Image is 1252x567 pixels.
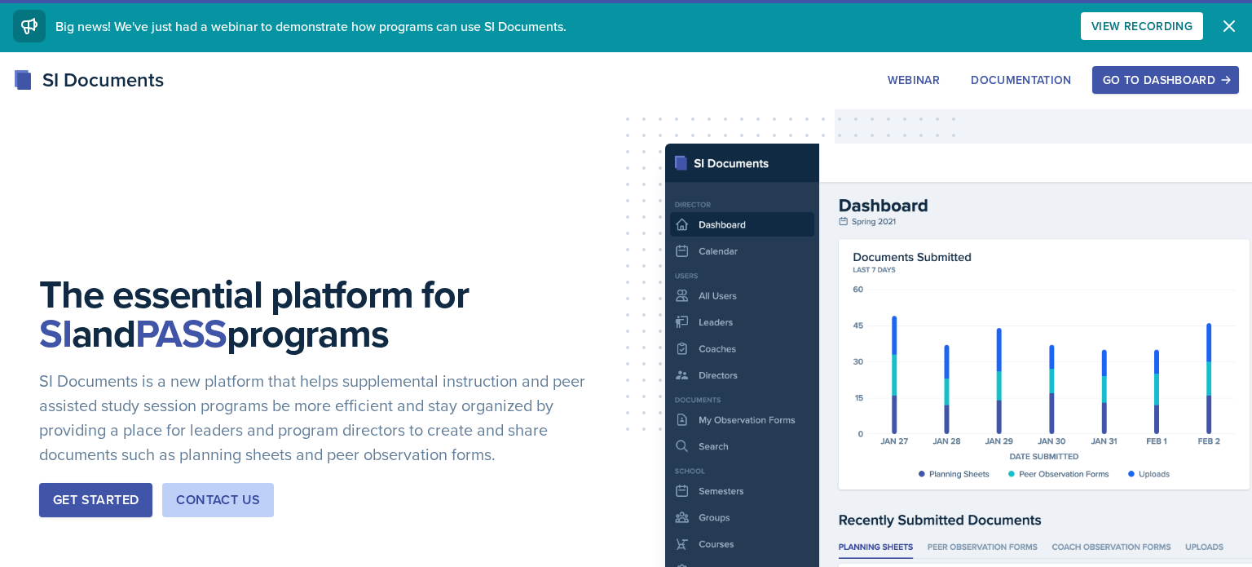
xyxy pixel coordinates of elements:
div: Contact Us [176,490,260,510]
button: Webinar [877,66,950,94]
div: Get Started [53,490,139,510]
div: Go to Dashboard [1103,73,1228,86]
button: Get Started [39,483,152,517]
div: Webinar [888,73,940,86]
button: View Recording [1081,12,1203,40]
button: Documentation [960,66,1082,94]
button: Go to Dashboard [1092,66,1239,94]
div: View Recording [1091,20,1192,33]
div: Documentation [971,73,1072,86]
div: SI Documents [13,65,164,95]
button: Contact Us [162,483,274,517]
span: Big news! We've just had a webinar to demonstrate how programs can use SI Documents. [55,17,566,35]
